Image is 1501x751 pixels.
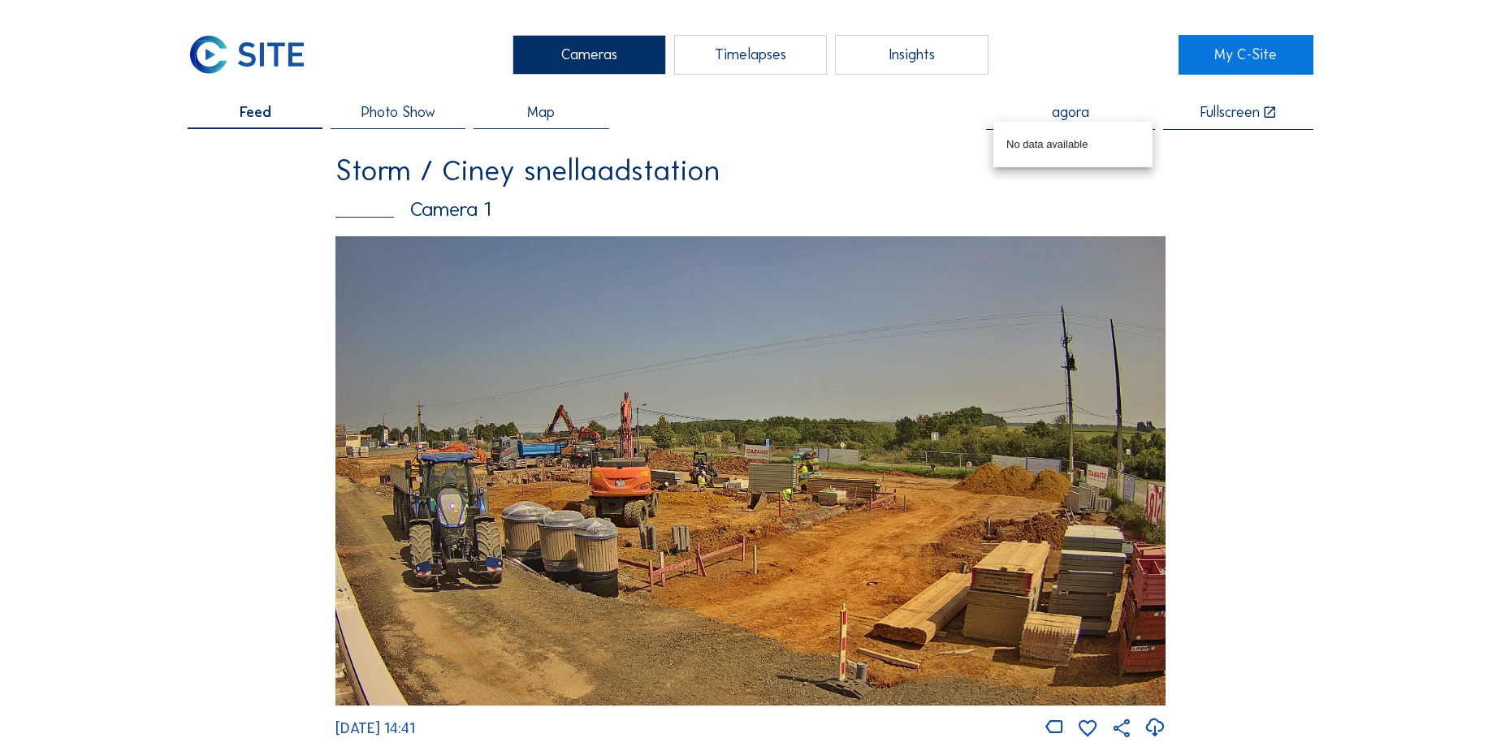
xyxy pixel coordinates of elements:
span: Photo Show [361,105,435,119]
div: Cameras [513,35,665,75]
div: Fullscreen [1200,105,1260,120]
span: [DATE] 14:41 [335,719,415,737]
img: C-SITE Logo [188,35,305,75]
img: Image [335,236,1166,706]
span: Feed [240,105,271,119]
a: My C-Site [1179,35,1313,75]
div: Storm / Ciney snellaadstation [335,156,1166,185]
div: Insights [835,35,988,75]
div: Camera 1 [335,199,1166,219]
span: Map [527,105,555,119]
div: Timelapses [674,35,827,75]
div: No data available [1006,138,1140,151]
a: C-SITE Logo [188,35,322,75]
